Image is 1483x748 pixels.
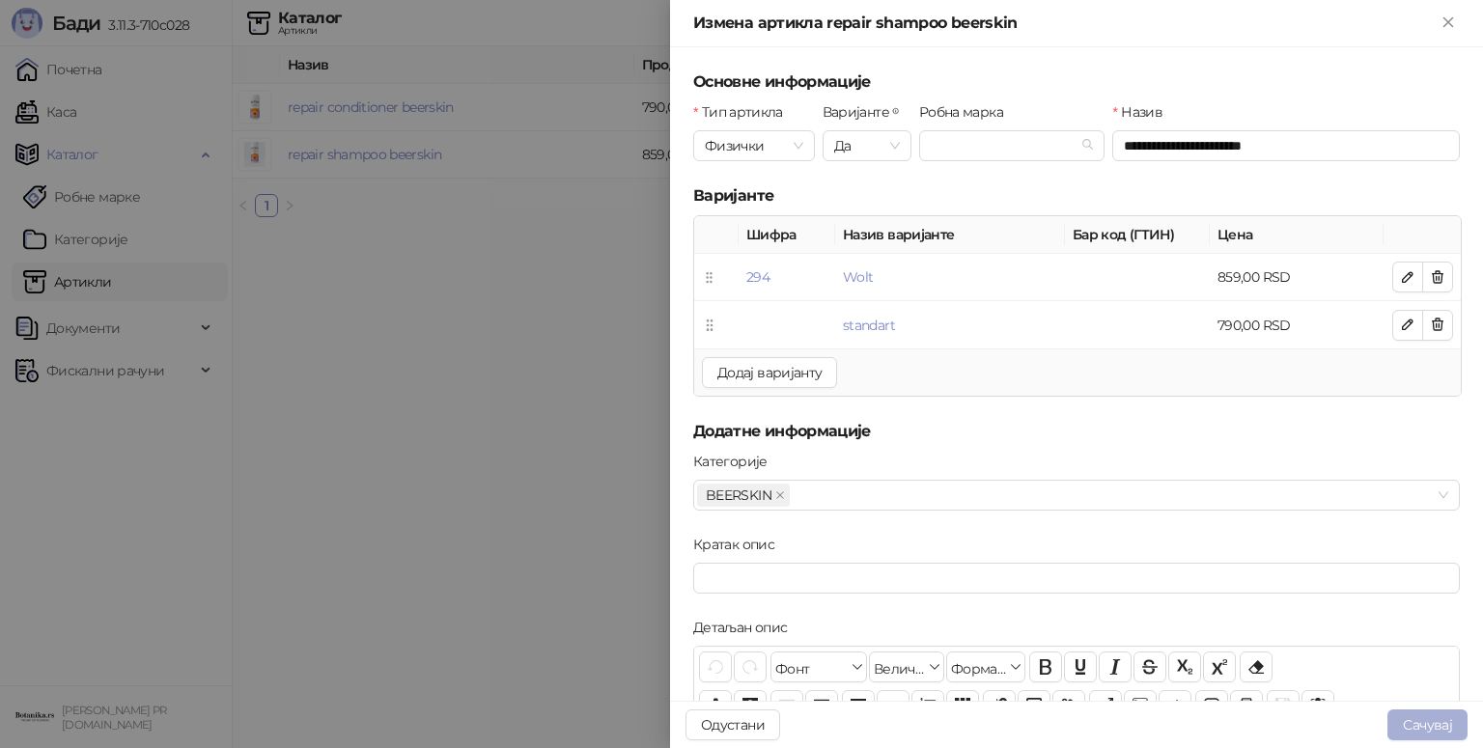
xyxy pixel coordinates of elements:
[1195,690,1228,721] button: Преглед
[693,70,1460,94] h5: Основне информације
[693,184,1460,208] h5: Варијанте
[1018,690,1050,721] button: Слика
[983,690,1016,721] button: Веза
[1203,651,1236,682] button: Експонент
[706,485,771,506] span: BEERSKIN
[702,357,837,388] button: Додај варијанту
[697,484,790,507] span: BEERSKIN
[686,709,780,740] button: Одустани
[693,420,1460,443] h5: Додатне информације
[1124,690,1157,721] button: Прикажи блокове
[1301,690,1334,721] button: Шаблон
[1168,651,1201,682] button: Индексирано
[1240,651,1273,682] button: Уклони формат
[693,101,795,123] label: Тип артикла
[946,690,979,721] button: Табела
[1267,690,1300,721] button: Сачувај
[1230,690,1263,721] button: Штампај
[919,101,1015,123] label: Робна марка
[1064,651,1097,682] button: Подвучено
[1210,254,1384,301] td: 859,00 RSD
[746,268,769,286] a: 294
[1387,709,1468,740] button: Сачувај
[1112,130,1460,161] input: Назив
[1133,651,1166,682] button: Прецртано
[843,268,873,286] a: Wolt
[1052,690,1085,721] button: Видео
[842,690,875,721] button: Поравнање
[734,690,767,721] button: Боја позадине
[699,651,732,682] button: Поврати
[1089,690,1122,721] button: Приказ преко целог екрана
[770,651,867,682] button: Фонт
[823,101,911,123] label: Варијанте
[693,534,786,555] label: Кратак опис
[1210,301,1384,348] td: 790,00 RSD
[693,12,1437,35] div: Измена артикла repair shampoo beerskin
[1437,12,1460,35] button: Close
[1159,690,1191,721] button: Приказ кода
[946,651,1025,682] button: Формати
[1112,101,1174,123] label: Назив
[739,216,835,254] th: Шифра
[770,690,803,721] button: Извлачење
[1099,651,1132,682] button: Искошено
[775,490,785,500] span: close
[877,690,909,721] button: Хоризонтална линија
[835,216,1065,254] th: Назив варијанте
[843,317,895,334] a: standart
[693,451,779,472] label: Категорије
[693,617,799,638] label: Детаљан опис
[693,563,1460,594] input: Кратак опис
[834,131,900,160] span: Да
[1065,216,1210,254] th: Бар код (ГТИН)
[705,131,803,160] span: Физички
[1210,216,1384,254] th: Цена
[805,690,838,721] button: Увлачење
[869,651,944,682] button: Величина
[699,690,732,721] button: Боја текста
[734,651,767,682] button: Понови
[931,131,1077,160] input: Робна марка
[1029,651,1062,682] button: Подебљано
[911,690,944,721] button: Листа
